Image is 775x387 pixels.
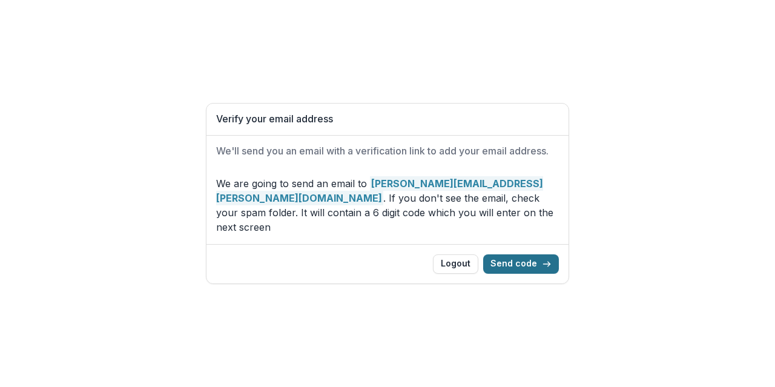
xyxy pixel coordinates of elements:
button: Logout [433,254,478,274]
strong: [PERSON_NAME][EMAIL_ADDRESS][PERSON_NAME][DOMAIN_NAME] [216,176,543,205]
p: We are going to send an email to . If you don't see the email, check your spam folder. It will co... [216,176,559,234]
button: Send code [483,254,559,274]
h2: We'll send you an email with a verification link to add your email address. [216,145,559,157]
h1: Verify your email address [216,113,559,125]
